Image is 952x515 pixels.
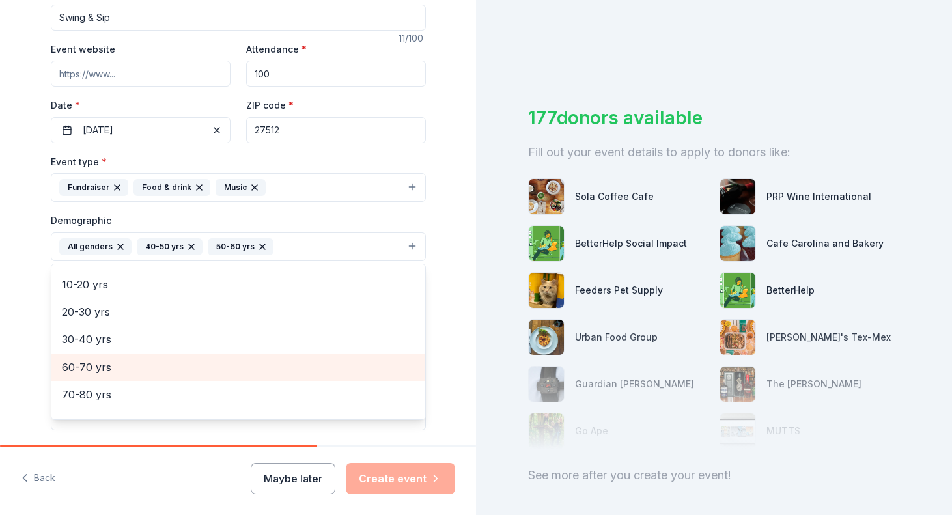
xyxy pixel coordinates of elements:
span: 80+ yrs [62,414,415,431]
div: 50-60 yrs [208,238,273,255]
span: 70-80 yrs [62,386,415,403]
span: 30-40 yrs [62,331,415,348]
div: 40-50 yrs [137,238,203,255]
span: 60-70 yrs [62,359,415,376]
button: All genders40-50 yrs50-60 yrs [51,232,426,261]
span: 20-30 yrs [62,303,415,320]
div: All genders [59,238,132,255]
span: 10-20 yrs [62,276,415,293]
div: All genders40-50 yrs50-60 yrs [51,264,426,420]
